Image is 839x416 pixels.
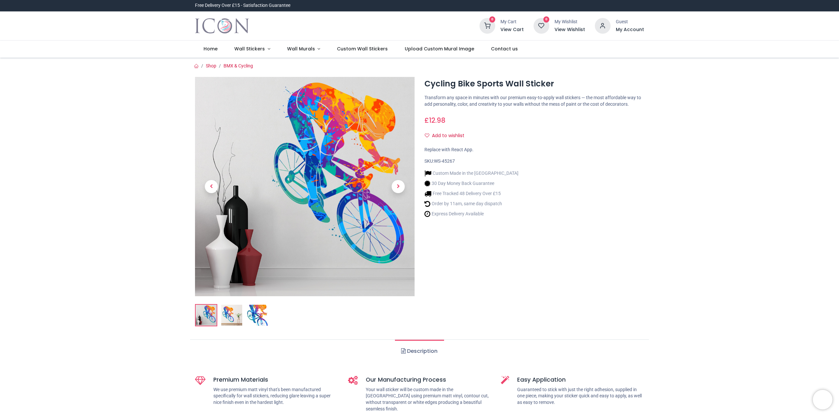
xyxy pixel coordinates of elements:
div: My Cart [500,19,524,25]
span: Wall Murals [287,45,315,52]
p: Transform any space in minutes with our premium easy-to-apply wall stickers — the most affordable... [424,95,644,107]
span: Contact us [491,45,518,52]
iframe: Customer reviews powered by Trustpilot [506,2,644,9]
span: Custom Wall Stickers [337,45,388,52]
a: Shop [206,63,216,68]
a: Previous [195,110,228,263]
a: BMX & Cycling [224,63,253,68]
h5: Easy Application [517,376,644,384]
span: Wall Stickers [234,45,265,52]
a: 0 [534,23,549,28]
span: WS-45267 [434,158,455,164]
span: Next [392,180,405,193]
img: WS-45267-02 [221,305,242,326]
button: Add to wishlistAdd to wishlist [424,130,470,141]
h1: Cycling Bike Sports Wall Sticker [424,78,644,89]
a: My Account [616,27,644,33]
div: Free Delivery Over £15 - Satisfaction Guarantee [195,2,290,9]
a: Wall Stickers [226,41,279,58]
div: Replace with React App. [424,147,644,153]
a: View Wishlist [555,27,585,33]
p: Guaranteed to stick with just the right adhesion, supplied in one piece, making your sticker quic... [517,387,644,406]
div: SKU: [424,158,644,165]
div: My Wishlist [555,19,585,25]
iframe: Brevo live chat [813,390,832,409]
a: 0 [479,23,495,28]
li: 30 Day Money Back Guarantee [424,180,518,187]
h5: Our Manufacturing Process [366,376,491,384]
span: £ [424,116,445,125]
span: Home [204,45,218,52]
p: We use premium matt vinyl that's been manufactured specifically for wall stickers, reducing glare... [213,387,338,406]
img: Cycling Bike Sports Wall Sticker [195,77,415,296]
a: Wall Murals [279,41,329,58]
span: Previous [205,180,218,193]
span: 12.98 [429,116,445,125]
img: WS-45267-03 [247,305,268,326]
h5: Premium Materials [213,376,338,384]
sup: 0 [543,16,550,23]
sup: 0 [489,16,496,23]
span: Upload Custom Mural Image [405,45,474,52]
a: View Cart [500,27,524,33]
div: Guest [616,19,644,25]
p: Your wall sticker will be custom made in the [GEOGRAPHIC_DATA] using premium matt vinyl, contour ... [366,387,491,412]
a: Description [395,340,444,363]
a: Logo of Icon Wall Stickers [195,17,249,35]
i: Add to wishlist [425,133,429,138]
li: Custom Made in the [GEOGRAPHIC_DATA] [424,170,518,177]
li: Free Tracked 48 Delivery Over £15 [424,190,518,197]
li: Order by 11am, same day dispatch [424,200,518,207]
a: Next [382,110,415,263]
img: Icon Wall Stickers [195,17,249,35]
li: Express Delivery Available [424,210,518,217]
img: Cycling Bike Sports Wall Sticker [196,305,217,326]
